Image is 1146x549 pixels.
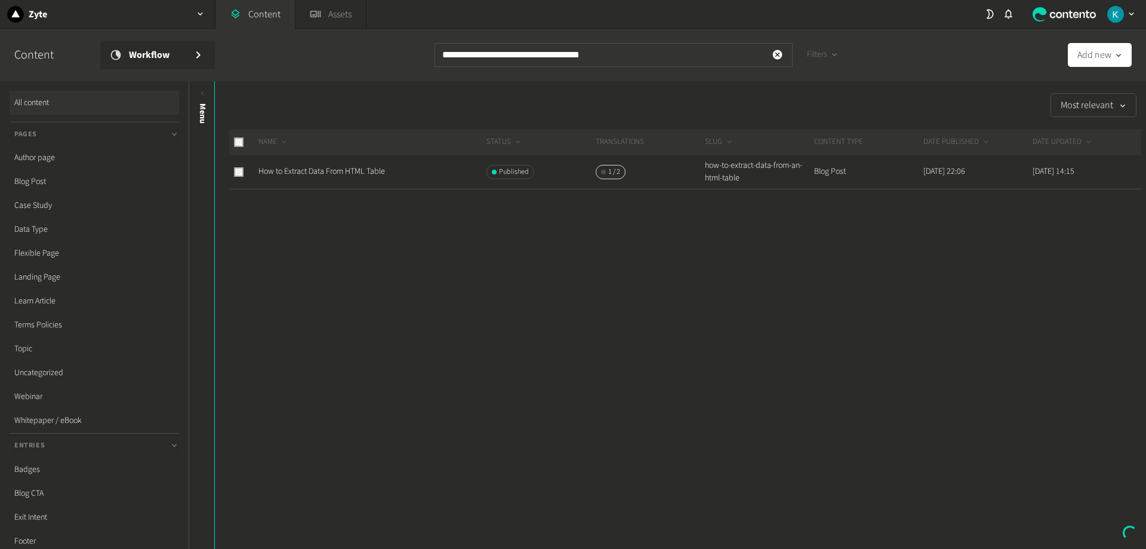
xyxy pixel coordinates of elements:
[807,48,827,61] span: Filters
[814,129,923,155] th: CONTENT TYPE
[1033,136,1093,148] button: DATE UPDATED
[10,170,179,194] a: Blog Post
[499,167,529,177] span: Published
[10,146,179,170] a: Author page
[1050,93,1136,117] button: Most relevant
[923,136,991,148] button: DATE PUBLISHED
[10,91,179,115] a: All content
[29,7,47,22] h2: Zyte
[14,129,37,140] span: Pages
[10,289,179,313] a: Learn Article
[814,155,923,189] td: Blog Post
[10,265,179,289] a: Landing Page
[10,505,179,529] a: Exit Intent
[1033,165,1074,177] time: [DATE] 14:15
[14,440,45,451] span: Entries
[10,481,179,505] a: Blog CTA
[486,136,523,148] button: STATUS
[10,194,179,217] a: Case Study
[704,155,814,189] td: how-to-extract-data-from-an-html-table
[10,217,179,241] a: Data Type
[258,136,289,148] button: NAME
[196,103,209,124] span: Menu
[10,337,179,361] a: Topic
[10,409,179,433] a: Whitepaper / eBook
[14,46,81,64] h2: Content
[10,458,179,481] a: Badges
[705,136,734,148] button: SLUG
[100,41,215,69] a: Workflow
[129,48,184,62] span: Workflow
[10,313,179,337] a: Terms Policies
[7,6,24,23] img: Zyte
[258,165,385,177] a: How to Extract Data From HTML Table
[797,43,848,67] button: Filters
[923,165,965,177] time: [DATE] 22:06
[608,167,620,177] span: 1 / 2
[10,385,179,409] a: Webinar
[10,361,179,385] a: Uncategorized
[595,129,704,155] th: Translations
[1107,6,1124,23] img: Karlo Jedud
[10,241,179,265] a: Flexible Page
[1068,43,1132,67] button: Add new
